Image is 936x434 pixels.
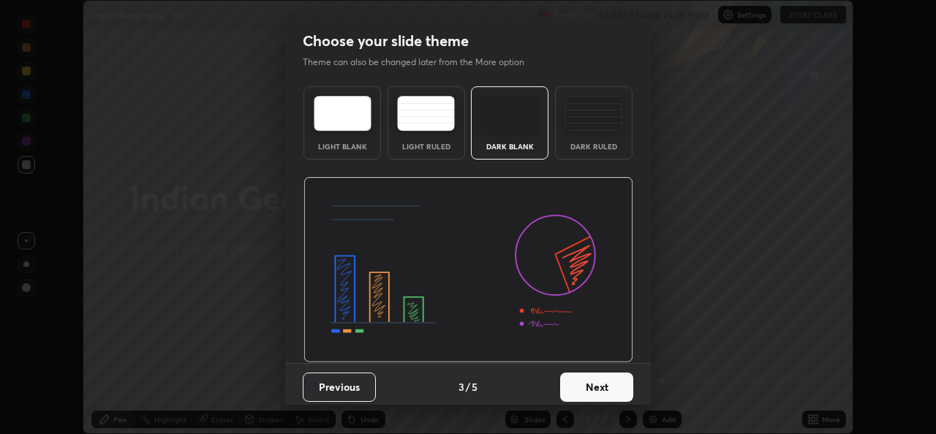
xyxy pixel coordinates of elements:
h4: / [466,379,470,394]
h4: 3 [458,379,464,394]
button: Previous [303,373,376,402]
img: darkRuledTheme.de295e13.svg [565,96,622,131]
h4: 5 [472,379,478,394]
button: Next [560,373,633,402]
img: lightTheme.e5ed3b09.svg [314,96,371,131]
img: darkThemeBanner.d06ce4a2.svg [303,177,633,363]
img: darkTheme.f0cc69e5.svg [481,96,539,131]
div: Light Blank [313,143,371,150]
img: lightRuledTheme.5fabf969.svg [397,96,455,131]
p: Theme can also be changed later from the More option [303,56,540,69]
div: Dark Ruled [565,143,623,150]
h2: Choose your slide theme [303,31,469,50]
div: Light Ruled [397,143,456,150]
div: Dark Blank [480,143,539,150]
